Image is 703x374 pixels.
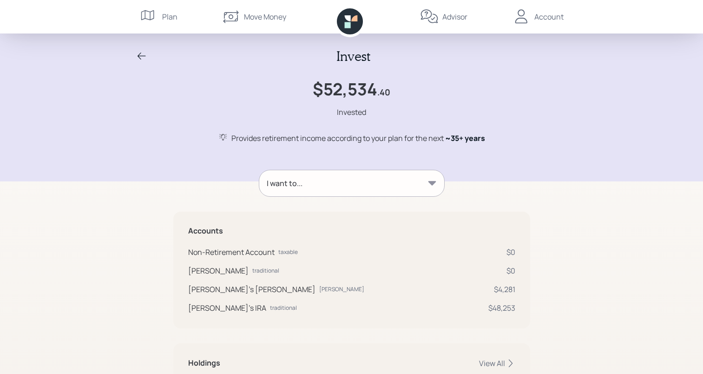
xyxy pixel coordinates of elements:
[377,87,390,98] h4: .40
[188,284,315,295] div: [PERSON_NAME]'s [PERSON_NAME]
[270,304,297,312] div: traditional
[479,358,515,368] div: View All
[319,285,364,294] div: [PERSON_NAME]
[337,107,366,118] div: Invested
[313,79,377,99] h1: $52,534
[267,178,302,189] div: I want to...
[188,265,249,276] div: [PERSON_NAME]
[231,133,485,144] div: Provides retirement income according to your plan for the next
[188,227,515,235] h5: Accounts
[162,11,177,22] div: Plan
[534,11,564,22] div: Account
[442,11,467,22] div: Advisor
[445,133,485,143] span: ~ 35+ years
[336,48,370,64] h2: Invest
[506,265,515,276] div: $0
[188,247,275,258] div: Non-Retirement Account
[506,247,515,258] div: $0
[188,359,220,367] h5: Holdings
[494,284,515,295] div: $4,281
[488,302,515,314] div: $48,253
[244,11,286,22] div: Move Money
[252,267,279,275] div: traditional
[188,302,266,314] div: [PERSON_NAME]'s IRA
[278,248,298,256] div: taxable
